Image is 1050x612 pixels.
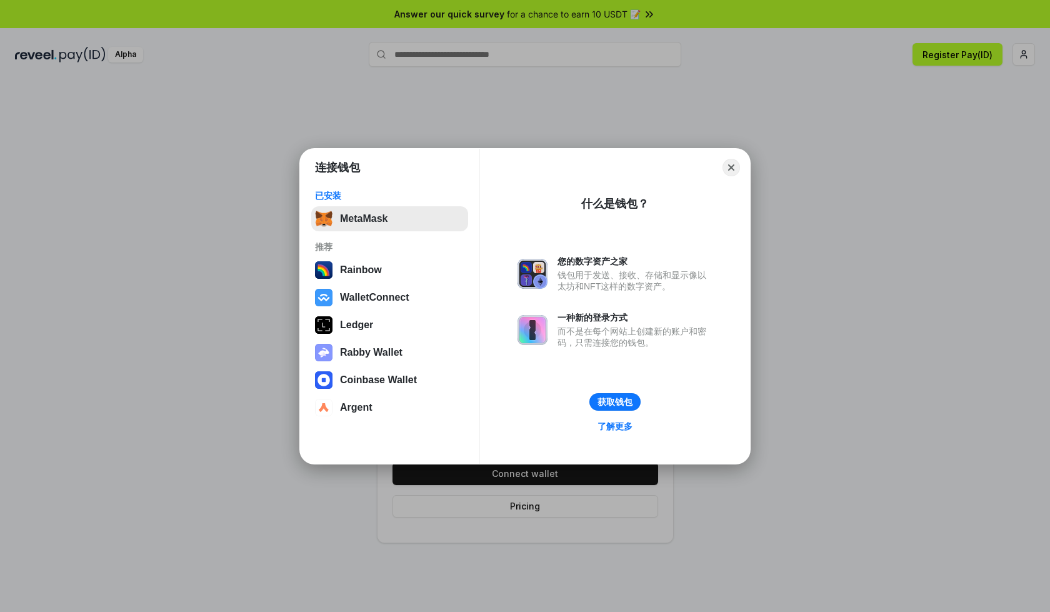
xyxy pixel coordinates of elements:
[557,256,712,267] div: 您的数字资产之家
[315,316,332,334] img: svg+xml,%3Csvg%20xmlns%3D%22http%3A%2F%2Fwww.w3.org%2F2000%2Fsvg%22%20width%3D%2228%22%20height%3...
[315,371,332,389] img: svg+xml,%3Csvg%20width%3D%2228%22%20height%3D%2228%22%20viewBox%3D%220%200%2028%2028%22%20fill%3D...
[340,347,402,358] div: Rabby Wallet
[597,396,632,408] div: 获取钱包
[315,399,332,416] img: svg+xml,%3Csvg%20width%3D%2228%22%20height%3D%2228%22%20viewBox%3D%220%200%2028%2028%22%20fill%3D...
[311,206,468,231] button: MetaMask
[340,213,387,224] div: MetaMask
[340,374,417,386] div: Coinbase Wallet
[315,344,332,361] img: svg+xml,%3Csvg%20xmlns%3D%22http%3A%2F%2Fwww.w3.org%2F2000%2Fsvg%22%20fill%3D%22none%22%20viewBox...
[581,196,649,211] div: 什么是钱包？
[557,269,712,292] div: 钱包用于发送、接收、存储和显示像以太坊和NFT这样的数字资产。
[590,418,640,434] a: 了解更多
[517,259,547,289] img: svg+xml,%3Csvg%20xmlns%3D%22http%3A%2F%2Fwww.w3.org%2F2000%2Fsvg%22%20fill%3D%22none%22%20viewBox...
[557,312,712,323] div: 一种新的登录方式
[557,326,712,348] div: 而不是在每个网站上创建新的账户和密码，只需连接您的钱包。
[340,292,409,303] div: WalletConnect
[311,258,468,283] button: Rainbow
[315,261,332,279] img: svg+xml,%3Csvg%20width%3D%22120%22%20height%3D%22120%22%20viewBox%3D%220%200%20120%20120%22%20fil...
[517,315,547,345] img: svg+xml,%3Csvg%20xmlns%3D%22http%3A%2F%2Fwww.w3.org%2F2000%2Fsvg%22%20fill%3D%22none%22%20viewBox...
[315,190,464,201] div: 已安装
[311,368,468,393] button: Coinbase Wallet
[311,395,468,420] button: Argent
[311,285,468,310] button: WalletConnect
[340,402,372,413] div: Argent
[340,264,382,276] div: Rainbow
[597,421,632,432] div: 了解更多
[315,160,360,175] h1: 连接钱包
[315,241,464,253] div: 推荐
[722,159,740,176] button: Close
[589,393,641,411] button: 获取钱包
[315,289,332,306] img: svg+xml,%3Csvg%20width%3D%2228%22%20height%3D%2228%22%20viewBox%3D%220%200%2028%2028%22%20fill%3D...
[315,210,332,228] img: svg+xml,%3Csvg%20fill%3D%22none%22%20height%3D%2233%22%20viewBox%3D%220%200%2035%2033%22%20width%...
[311,313,468,338] button: Ledger
[311,340,468,365] button: Rabby Wallet
[340,319,373,331] div: Ledger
